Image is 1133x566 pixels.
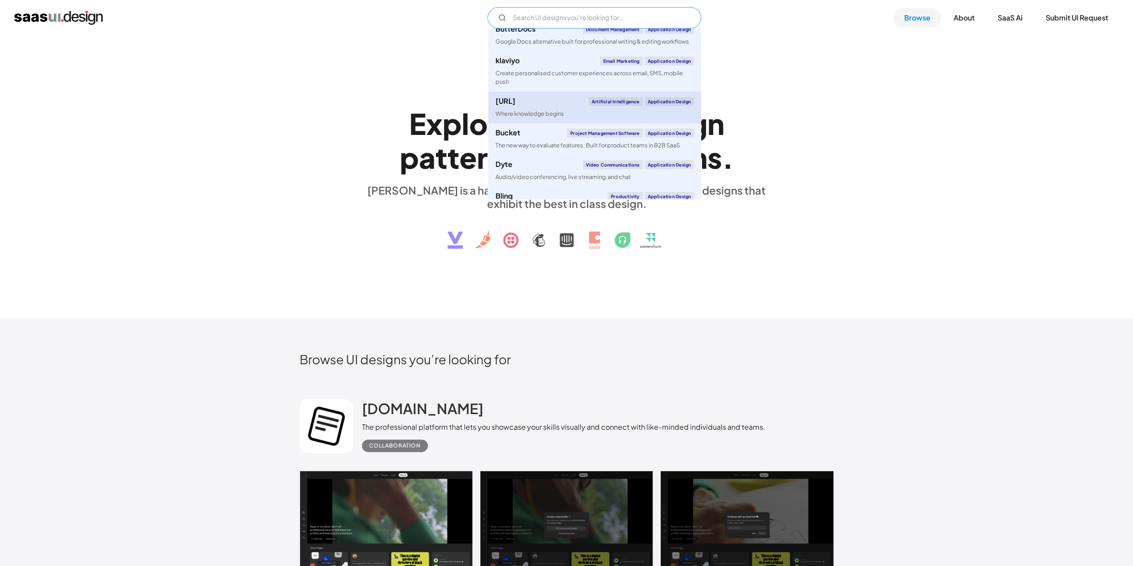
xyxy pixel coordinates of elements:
div: Create personalised customer experiences across email, SMS, mobile push [495,69,694,86]
h2: [DOMAIN_NAME] [362,399,483,417]
div: s [707,140,722,175]
div: o [469,106,488,141]
div: Project Management Software [567,129,642,138]
form: Email Form [487,7,701,29]
div: . [722,140,734,175]
div: Video Communications [583,160,643,169]
a: [URL]Artificial IntelligenceApplication DesignWhere knowledge begins [488,92,701,123]
div: Application Design [645,57,694,65]
div: e [459,140,477,175]
div: n [707,106,724,141]
div: Bucket [495,129,520,136]
div: The new way to evaluate features. Built for product teams in B2B SaaS [495,141,680,150]
a: ButterDocsDocument ManagementApplication DesignGoogle Docs alternative built for professional wri... [488,20,701,51]
input: Search UI designs you're looking for... [487,7,701,29]
div: Audio/video conferencing, live streaming, and chat [495,173,631,181]
div: Dyte [495,161,512,168]
h2: Browse UI designs you’re looking for [300,351,834,367]
a: Browse [893,8,941,28]
div: Application Design [645,25,694,34]
a: klaviyoEmail MarketingApplication DesignCreate personalised customer experiences across email, SM... [488,51,701,91]
div: Application Design [645,160,694,169]
img: text, icon, saas logo [432,210,702,257]
div: Application Design [645,129,694,138]
div: r [477,140,488,175]
div: p [443,106,462,141]
div: Email Marketing [600,57,643,65]
div: Document Management [583,25,643,34]
a: [DOMAIN_NAME] [362,399,483,422]
div: The professional platform that lets you showcase your skills visually and connect with like-minde... [362,422,765,432]
div: Productivity [608,192,642,201]
div: t [447,140,459,175]
a: BucketProject Management SoftwareApplication DesignThe new way to evaluate features. Built for pr... [488,123,701,155]
div: Where knowledge begins [495,110,564,118]
div: Google Docs alternative built for professional writing & editing workflows [495,37,689,46]
div: [PERSON_NAME] is a hand-picked collection of saas application designs that exhibit the best in cl... [362,183,772,210]
div: a [419,140,435,175]
div: [URL] [495,98,516,105]
div: Blinq [495,192,513,200]
div: ButterDocs [495,25,536,33]
a: Submit UI Request [1035,8,1119,28]
div: p [400,140,419,175]
a: SaaS Ai [987,8,1033,28]
div: t [435,140,447,175]
div: Application Design [645,97,694,106]
div: x [426,106,443,141]
div: l [462,106,469,141]
div: Application Design [645,192,694,201]
div: Collaboration [369,440,421,451]
a: BlinqProductivityApplication DesignDigital Business Card [488,187,701,218]
div: klaviyo [495,57,520,64]
a: home [14,11,103,25]
div: E [409,106,426,141]
a: DyteVideo CommunicationsApplication DesignAudio/video conferencing, live streaming, and chat [488,155,701,187]
a: About [943,8,985,28]
div: Artificial Intelligence [589,97,643,106]
h1: Explore SaaS UI design patterns & interactions. [362,106,772,175]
